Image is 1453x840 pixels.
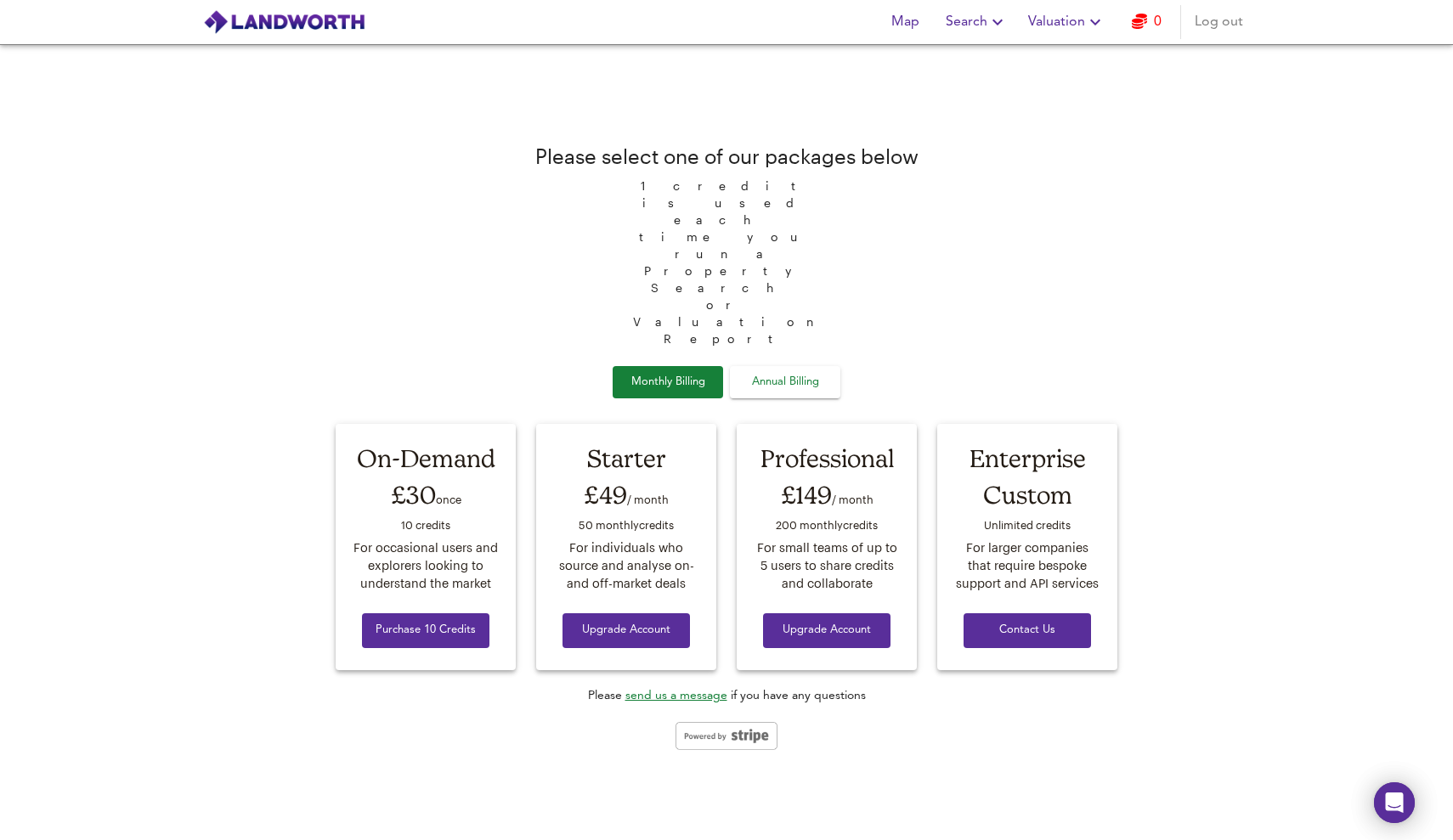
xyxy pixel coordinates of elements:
[753,539,901,592] div: For small teams of up to 5 users to share credits and collaborate
[352,514,500,539] div: 10 credit s
[832,493,873,505] span: / month
[588,687,866,704] div: Please if you have any questions
[352,539,500,592] div: For occasional users and explorers looking to understand the market
[362,613,489,648] button: Purchase 10 Credits
[743,373,828,392] span: Annual Billing
[878,5,932,39] button: Map
[964,613,1091,648] button: Contact Us
[552,441,700,476] div: Starter
[946,10,1008,34] span: Search
[753,441,901,476] div: Professional
[535,142,919,171] div: Please select one of our packages below
[977,621,1077,640] span: Contact Us
[376,621,476,640] span: Purchase 10 Credits
[939,5,1015,39] button: Search
[352,441,500,476] div: On-Demand
[1195,10,1243,34] span: Log out
[576,621,676,640] span: Upgrade Account
[753,514,901,539] div: 200 monthly credit s
[552,539,700,592] div: For individuals who source and analyse on- and off-market deals
[1188,5,1250,39] button: Log out
[953,441,1101,476] div: Enterprise
[753,476,901,514] div: £149
[676,722,777,751] img: stripe-logo
[1119,5,1173,39] button: 0
[953,514,1101,539] div: Unlimited credit s
[953,539,1101,592] div: For larger companies that require bespoke support and API services
[552,514,700,539] div: 50 monthly credit s
[1132,10,1162,34] a: 0
[1374,782,1415,823] div: Open Intercom Messenger
[1028,10,1105,34] span: Valuation
[625,171,828,347] span: 1 credit is used each time you run a Property Search or Valuation Report
[730,366,840,399] button: Annual Billing
[436,493,461,505] span: once
[953,476,1101,514] div: Custom
[552,476,700,514] div: £49
[563,613,690,648] button: Upgrade Account
[1021,5,1112,39] button: Valuation
[627,493,669,505] span: / month
[625,690,727,702] a: send us a message
[352,476,500,514] div: £30
[777,621,877,640] span: Upgrade Account
[203,9,365,35] img: logo
[763,613,890,648] button: Upgrade Account
[885,10,925,34] span: Map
